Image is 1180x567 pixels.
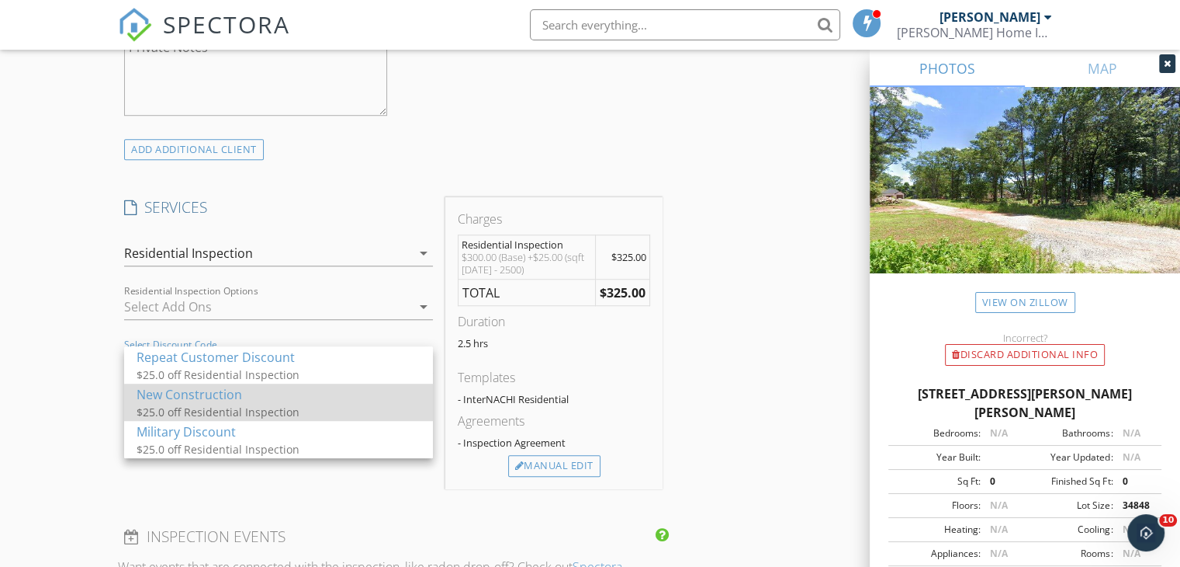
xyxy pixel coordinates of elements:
[1025,50,1180,87] a: MAP
[945,344,1105,366] div: Discard Additional info
[1025,523,1113,537] div: Cooling:
[458,412,650,430] div: Agreements
[893,523,981,537] div: Heating:
[462,251,592,276] div: $300.00 (Base) +$25.00 (sqft [DATE] - 2500)
[124,197,433,217] h4: SERVICES
[137,348,420,367] div: Repeat Customer Discount
[458,437,650,449] div: - Inspection Agreement
[888,384,1161,422] div: [STREET_ADDRESS][PERSON_NAME][PERSON_NAME]
[137,441,420,457] div: $25.0 off Residential Inspection
[530,9,840,40] input: Search everything...
[458,312,650,331] div: Duration
[124,527,663,547] h4: INSPECTION EVENTS
[458,368,650,387] div: Templates
[137,367,420,383] div: $25.0 off Residential Inspection
[1025,499,1113,513] div: Lot Size:
[870,87,1180,311] img: streetview
[1113,475,1157,489] div: 0
[893,499,981,513] div: Floors:
[893,426,981,440] div: Bedrooms:
[462,238,592,251] div: Residential Inspection
[118,8,152,42] img: The Best Home Inspection Software - Spectora
[990,499,1008,512] span: N/A
[893,450,981,464] div: Year Built:
[458,210,650,228] div: Charges
[940,9,1040,25] div: [PERSON_NAME]
[459,279,596,306] td: TOTAL
[137,385,420,404] div: New Construction
[1122,547,1140,560] span: N/A
[1127,514,1164,551] iframe: Intercom live chat
[1122,523,1140,536] span: N/A
[137,423,420,441] div: Military Discount
[508,455,600,477] div: Manual Edit
[600,284,645,301] strong: $325.00
[163,8,290,40] span: SPECTORA
[124,246,253,260] div: Residential Inspection
[1025,450,1113,464] div: Year Updated:
[1025,475,1113,489] div: Finished Sq Ft:
[1159,514,1177,527] span: 10
[893,547,981,561] div: Appliances:
[1122,450,1140,464] span: N/A
[458,337,650,350] p: 2.5 hrs
[1025,547,1113,561] div: Rooms:
[1025,426,1113,440] div: Bathrooms:
[870,332,1180,344] div: Incorrect?
[458,393,650,405] div: - InterNACHI Residential
[1122,426,1140,440] span: N/A
[137,404,420,420] div: $25.0 off Residential Inspection
[893,475,981,489] div: Sq Ft:
[990,523,1008,536] span: N/A
[611,250,646,264] span: $325.00
[1113,499,1157,513] div: 34848
[870,50,1025,87] a: PHOTOS
[975,292,1075,313] a: View on Zillow
[981,475,1025,489] div: 0
[990,426,1008,440] span: N/A
[990,547,1008,560] span: N/A
[118,21,290,54] a: SPECTORA
[414,244,433,263] i: arrow_drop_down
[124,139,264,160] div: ADD ADDITIONAL client
[897,25,1052,40] div: Phil Knox Home Inspections LLC
[414,297,433,316] i: arrow_drop_down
